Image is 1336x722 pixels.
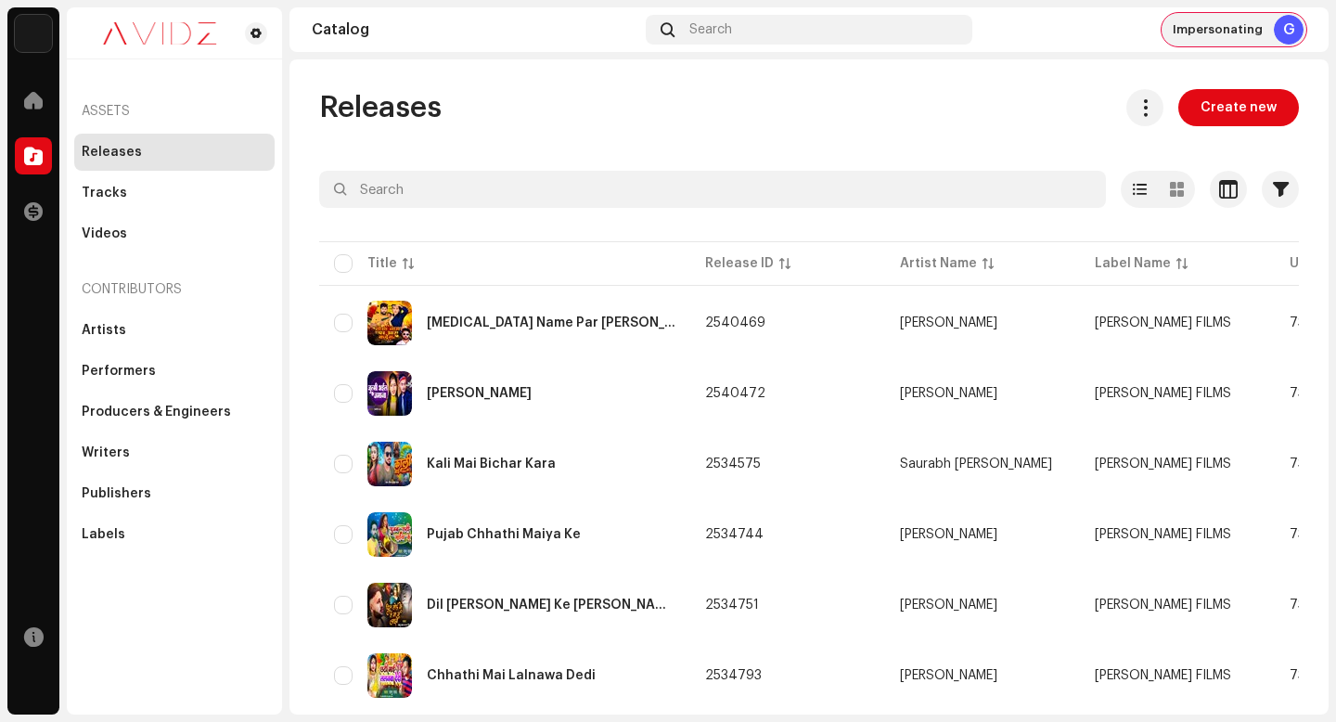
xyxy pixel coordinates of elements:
[900,254,977,273] div: Artist Name
[900,387,1065,400] span: Sarso Lal
[900,458,1065,471] span: Saurabh Chunchun Yadav
[900,669,997,682] div: [PERSON_NAME]
[319,171,1106,208] input: Search
[427,387,532,400] div: Julmi Bhail Jamana
[74,475,275,512] re-m-nav-item: Publishers
[427,458,556,471] div: Kali Mai Bichar Kara
[82,527,125,542] div: Labels
[427,528,581,541] div: Pujab Chhathi Maiya Ke
[1178,89,1299,126] button: Create new
[900,669,1065,682] span: Ranu Ray
[1095,669,1231,682] span: RK JANAKI FILMS
[900,458,1052,471] div: Saurabh [PERSON_NAME]
[900,528,997,541] div: [PERSON_NAME]
[74,516,275,553] re-m-nav-item: Labels
[1095,316,1231,329] span: RK JANAKI FILMS
[367,371,412,416] img: 69c3adb0-ac26-4368-b031-2e01d9427dc8
[74,89,275,134] re-a-nav-header: Assets
[705,599,759,612] span: 2534751
[900,316,1065,329] span: Ranu Ray
[74,215,275,252] re-m-nav-item: Videos
[1095,528,1231,541] span: RK JANAKI FILMS
[367,442,412,486] img: 4b7a50ec-1b2f-428a-8b1b-661e4d2ebaff
[74,174,275,212] re-m-nav-item: Tracks
[705,387,765,400] span: 2540472
[319,89,442,126] span: Releases
[705,458,761,471] span: 2534575
[312,22,638,37] div: Catalog
[82,145,142,160] div: Releases
[82,405,231,419] div: Producers & Engineers
[367,301,412,345] img: 60737a2c-acdb-481e-8fec-1d9ea4fe8c70
[1095,599,1231,612] span: RK JANAKI FILMS
[900,599,997,612] div: [PERSON_NAME]
[427,316,675,329] div: Tora Name Par Aara Kadem
[705,528,764,541] span: 2534744
[74,434,275,471] re-m-nav-item: Writers
[74,134,275,171] re-m-nav-item: Releases
[1173,22,1263,37] span: Impersonating
[82,226,127,241] div: Videos
[1274,15,1304,45] div: G
[705,254,774,273] div: Release ID
[367,254,397,273] div: Title
[74,312,275,349] re-m-nav-item: Artists
[427,669,596,682] div: Chhathi Mai Lalnawa Dedi
[900,599,1065,612] span: Ranu Ray
[689,22,732,37] span: Search
[74,353,275,390] re-m-nav-item: Performers
[900,528,1065,541] span: Ranu Ray
[367,583,412,627] img: 757c74db-6067-48bb-932a-349ec6274832
[367,653,412,698] img: f2542ad5-0e2e-40d1-9914-c90007041688
[82,22,238,45] img: 0c631eef-60b6-411a-a233-6856366a70de
[82,323,126,338] div: Artists
[82,486,151,501] div: Publishers
[705,669,762,682] span: 2534793
[82,186,127,200] div: Tracks
[1095,254,1171,273] div: Label Name
[74,393,275,431] re-m-nav-item: Producers & Engineers
[367,512,412,557] img: 73bddea9-31f4-49c4-878a-a0f3326ced9b
[82,364,156,379] div: Performers
[900,316,997,329] div: [PERSON_NAME]
[74,267,275,312] re-a-nav-header: Contributors
[1095,387,1231,400] span: RK JANAKI FILMS
[1201,89,1277,126] span: Create new
[900,387,997,400] div: [PERSON_NAME]
[427,599,675,612] div: Dil Tod Ke Ta Nanu Jaibe
[1095,458,1231,471] span: RK JANAKI FILMS
[82,445,130,460] div: Writers
[15,15,52,52] img: 10d72f0b-d06a-424f-aeaa-9c9f537e57b6
[705,316,765,329] span: 2540469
